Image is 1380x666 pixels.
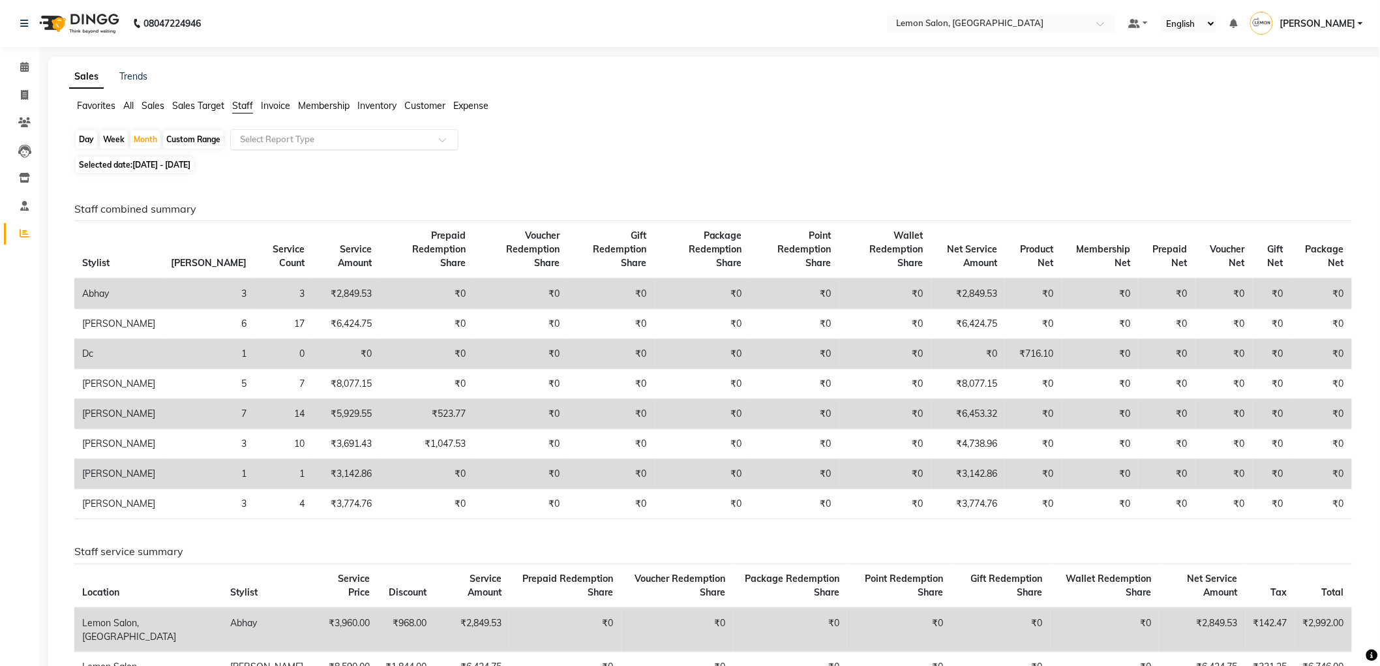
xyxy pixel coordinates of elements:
[76,130,97,149] div: Day
[839,489,931,519] td: ₹0
[74,489,163,519] td: [PERSON_NAME]
[473,399,567,429] td: ₹0
[74,545,1352,558] h6: Staff service summary
[1062,369,1139,399] td: ₹0
[655,279,750,309] td: ₹0
[77,100,115,112] span: Favorites
[254,459,312,489] td: 1
[1253,369,1291,399] td: ₹0
[123,100,134,112] span: All
[1051,608,1159,652] td: ₹0
[931,489,1006,519] td: ₹3,774.76
[380,309,473,339] td: ₹0
[750,279,839,309] td: ₹0
[473,429,567,459] td: ₹0
[473,489,567,519] td: ₹0
[750,339,839,369] td: ₹0
[1291,399,1352,429] td: ₹0
[273,243,305,269] span: Service Count
[74,429,163,459] td: [PERSON_NAME]
[567,399,654,429] td: ₹0
[1291,489,1352,519] td: ₹0
[750,429,839,459] td: ₹0
[389,586,427,598] span: Discount
[473,279,567,309] td: ₹0
[261,100,290,112] span: Invoice
[312,309,380,339] td: ₹6,424.75
[847,608,951,652] td: ₹0
[1138,489,1195,519] td: ₹0
[1005,459,1061,489] td: ₹0
[1005,279,1061,309] td: ₹0
[567,279,654,309] td: ₹0
[1138,339,1195,369] td: ₹0
[74,369,163,399] td: [PERSON_NAME]
[357,100,397,112] span: Inventory
[223,608,312,652] td: Abhay
[254,279,312,309] td: 3
[839,339,931,369] td: ₹0
[1062,459,1139,489] td: ₹0
[74,459,163,489] td: [PERSON_NAME]
[567,459,654,489] td: ₹0
[1005,489,1061,519] td: ₹0
[1062,279,1139,309] td: ₹0
[378,608,435,652] td: ₹968.00
[1195,399,1253,429] td: ₹0
[509,608,621,652] td: ₹0
[655,429,750,459] td: ₹0
[1195,489,1253,519] td: ₹0
[1246,608,1295,652] td: ₹142.47
[655,459,750,489] td: ₹0
[1291,279,1352,309] td: ₹0
[655,489,750,519] td: ₹0
[254,339,312,369] td: 0
[947,243,997,269] span: Net Service Amount
[69,65,104,89] a: Sales
[839,429,931,459] td: ₹0
[839,279,931,309] td: ₹0
[412,230,466,269] span: Prepaid Redemption Share
[870,230,923,269] span: Wallet Redemption Share
[971,573,1043,598] span: Gift Redemption Share
[82,257,110,269] span: Stylist
[338,573,370,598] span: Service Price
[1291,459,1352,489] td: ₹0
[689,230,742,269] span: Package Redemption Share
[567,339,654,369] td: ₹0
[312,608,378,652] td: ₹3,960.00
[338,243,372,269] span: Service Amount
[298,100,350,112] span: Membership
[312,489,380,519] td: ₹3,774.76
[163,429,254,459] td: 3
[622,608,733,652] td: ₹0
[171,257,247,269] span: [PERSON_NAME]
[1291,369,1352,399] td: ₹0
[473,309,567,339] td: ₹0
[380,429,473,459] td: ₹1,047.53
[163,399,254,429] td: 7
[1267,243,1283,269] span: Gift Net
[931,459,1006,489] td: ₹3,142.86
[74,279,163,309] td: Abhay
[931,309,1006,339] td: ₹6,424.75
[1138,459,1195,489] td: ₹0
[1295,608,1352,652] td: ₹2,992.00
[74,339,163,369] td: Dc
[254,489,312,519] td: 4
[1066,573,1151,598] span: Wallet Redemption Share
[1253,279,1291,309] td: ₹0
[143,5,201,42] b: 08047224946
[567,429,654,459] td: ₹0
[380,489,473,519] td: ₹0
[1138,369,1195,399] td: ₹0
[931,279,1006,309] td: ₹2,849.53
[312,369,380,399] td: ₹8,077.15
[951,608,1050,652] td: ₹0
[100,130,128,149] div: Week
[733,608,847,652] td: ₹0
[312,429,380,459] td: ₹3,691.43
[468,573,502,598] span: Service Amount
[473,369,567,399] td: ₹0
[1195,369,1253,399] td: ₹0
